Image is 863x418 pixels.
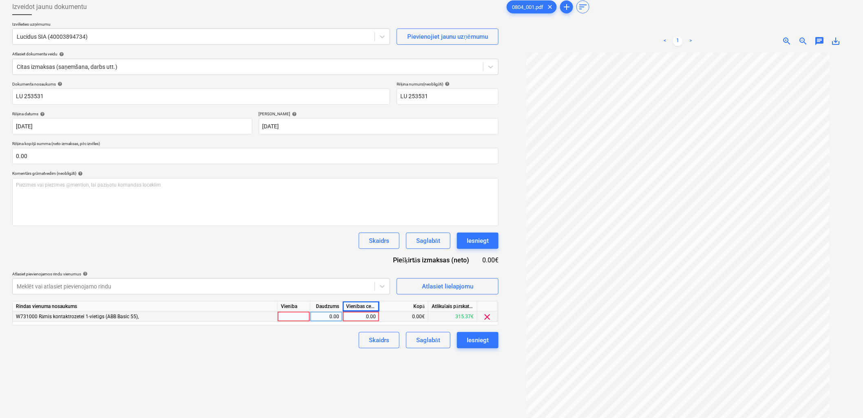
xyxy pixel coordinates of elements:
div: Daudzums [310,301,343,312]
div: Atlasiet lielapjomu [422,281,473,292]
button: Skaidrs [359,332,399,348]
span: clear [545,2,555,12]
div: Iesniegt [467,235,489,246]
span: W731000 Rāmis kontaktrozetei 1-vietīgs (ABB Basic 55), [16,314,139,319]
input: Izpildes datums nav norādīts [259,118,499,134]
span: save_alt [831,36,841,46]
div: 315.37€ [428,312,477,322]
span: clear [483,312,492,322]
div: 0.00 [346,312,376,322]
button: Atlasiet lielapjomu [397,278,499,295]
span: help [443,81,450,86]
span: 0804_001.pdf [507,4,548,10]
div: Iesniegt [467,335,489,345]
button: Iesniegt [457,233,499,249]
button: Saglabāt [406,332,450,348]
button: Iesniegt [457,332,499,348]
div: Atlasiet dokumenta veidu [12,51,499,57]
div: [PERSON_NAME] [259,111,499,117]
a: Previous page [660,36,670,46]
div: 0.00 [313,312,339,322]
span: Izveidot jaunu dokumentu [12,2,87,12]
div: Vienība [278,301,310,312]
p: Rēķina kopējā summa (neto izmaksas, pēc izvēles) [12,141,499,148]
div: 0804_001.pdf [507,0,557,13]
div: Rēķina numurs (neobligāti) [397,81,499,87]
div: Kopā [380,301,428,312]
div: Skaidrs [369,335,389,345]
div: Pievienojiet jaunu uzņēmumu [407,31,488,42]
button: Saglabāt [406,233,450,249]
div: Skaidrs [369,235,389,246]
span: help [38,112,45,117]
div: Rindas vienuma nosaukums [13,301,278,312]
span: sort [578,2,588,12]
div: 0.00€ [380,312,428,322]
input: Rēķina numurs [397,88,499,105]
div: Saglabāt [416,235,440,246]
iframe: Chat Widget [822,379,863,418]
p: Izvēlieties uzņēmumu [12,22,390,29]
div: Piešķirtās izmaksas (neto) [386,255,482,265]
span: help [76,171,83,176]
div: Vienības cena [343,301,380,312]
div: Rēķina datums [12,111,252,117]
a: Page 1 is your current page [673,36,683,46]
input: Rēķina kopējā summa (neto izmaksas, pēc izvēles) [12,148,499,164]
div: Atlasiet pievienojamos rindu vienumus [12,271,390,277]
button: Skaidrs [359,233,399,249]
span: chat [815,36,825,46]
input: Dokumenta nosaukums [12,88,390,105]
div: Atlikušais pārskatītais budžets [428,301,477,312]
span: help [56,81,62,86]
button: Pievienojiet jaunu uzņēmumu [397,29,499,45]
span: help [291,112,297,117]
div: Dokumenta nosaukums [12,81,390,87]
a: Next page [686,36,696,46]
span: help [57,52,64,57]
span: zoom_in [782,36,792,46]
div: Saglabāt [416,335,440,345]
div: Komentārs grāmatvedim (neobligāti) [12,171,499,176]
span: add [562,2,572,12]
span: zoom_out [799,36,808,46]
input: Rēķina datums nav norādīts [12,118,252,134]
div: 0.00€ [482,255,499,265]
span: help [81,271,88,276]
